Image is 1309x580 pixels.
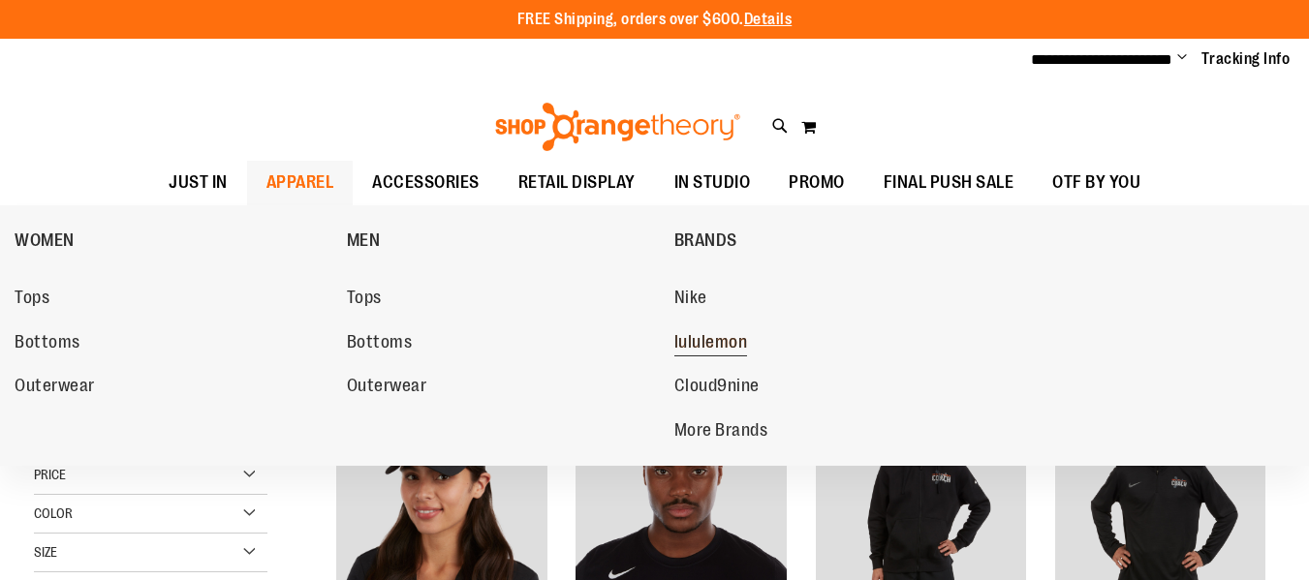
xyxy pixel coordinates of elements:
[499,161,655,205] a: RETAIL DISPLAY
[744,11,793,28] a: Details
[769,161,864,205] a: PROMO
[15,376,95,400] span: Outerwear
[517,9,793,31] p: FREE Shipping, orders over $600.
[266,161,334,204] span: APPAREL
[347,281,655,316] a: Tops
[34,505,73,521] span: Color
[149,161,247,205] a: JUST IN
[247,161,354,205] a: APPAREL
[1033,161,1160,205] a: OTF BY YOU
[347,215,665,265] a: MEN
[674,161,751,204] span: IN STUDIO
[864,161,1034,205] a: FINAL PUSH SALE
[674,376,760,400] span: Cloud9nine
[347,369,655,404] a: Outerwear
[353,161,499,205] a: ACCESSORIES
[15,215,337,265] a: WOMEN
[15,332,80,356] span: Bottoms
[1201,48,1291,70] a: Tracking Info
[674,420,768,444] span: More Brands
[655,161,770,204] a: IN STUDIO
[674,215,997,265] a: BRANDS
[674,230,737,255] span: BRANDS
[34,467,66,482] span: Price
[884,161,1014,204] span: FINAL PUSH SALE
[15,230,75,255] span: WOMEN
[347,376,427,400] span: Outerwear
[15,288,49,312] span: Tops
[674,332,748,356] span: lululemon
[372,161,480,204] span: ACCESSORIES
[34,544,57,560] span: Size
[1177,49,1187,69] button: Account menu
[674,288,707,312] span: Nike
[347,332,413,356] span: Bottoms
[169,161,228,204] span: JUST IN
[347,288,382,312] span: Tops
[347,230,381,255] span: MEN
[518,161,636,204] span: RETAIL DISPLAY
[1052,161,1140,204] span: OTF BY YOU
[347,325,655,360] a: Bottoms
[789,161,845,204] span: PROMO
[492,103,743,151] img: Shop Orangetheory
